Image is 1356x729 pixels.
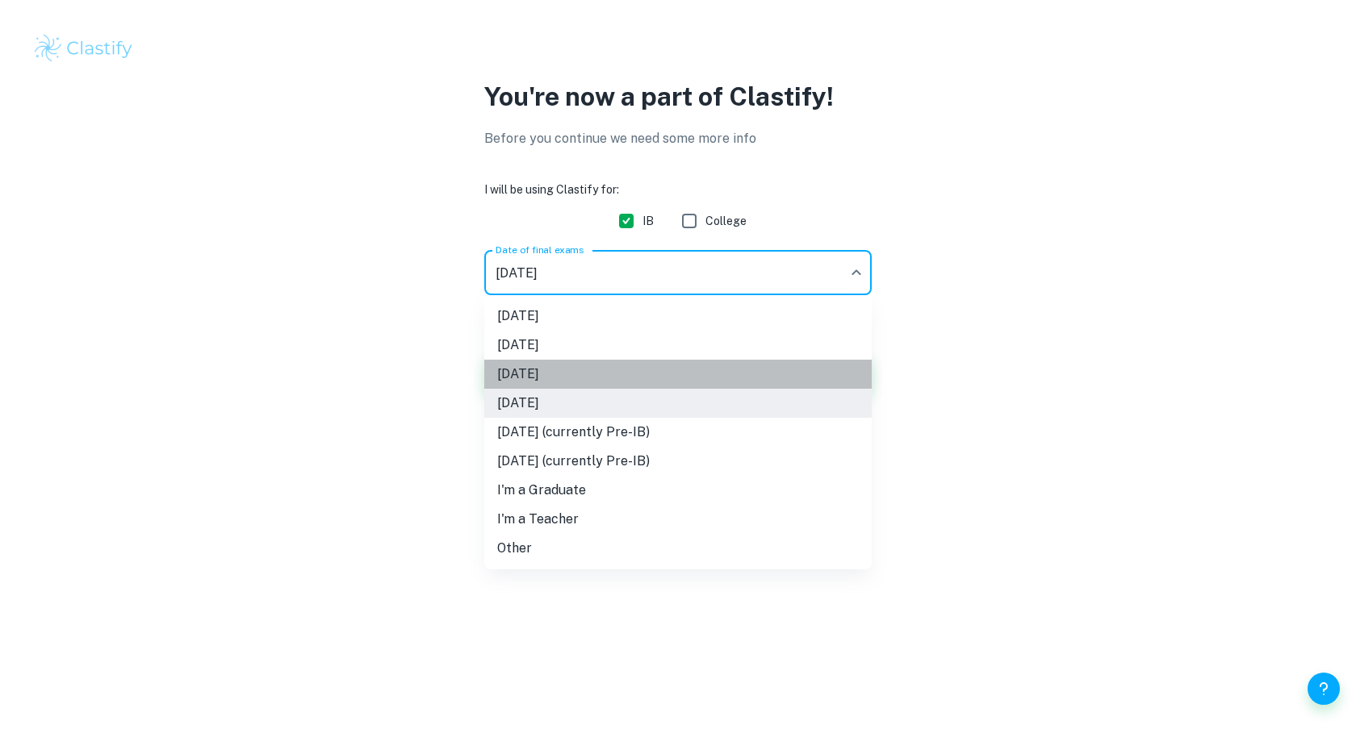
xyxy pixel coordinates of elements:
[484,389,872,418] li: [DATE]
[484,360,872,389] li: [DATE]
[484,534,872,563] li: Other
[484,302,872,331] li: [DATE]
[484,418,872,447] li: [DATE] (currently Pre-IB)
[484,476,872,505] li: I'm a Graduate
[484,331,872,360] li: [DATE]
[484,505,872,534] li: I'm a Teacher
[484,447,872,476] li: [DATE] (currently Pre-IB)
